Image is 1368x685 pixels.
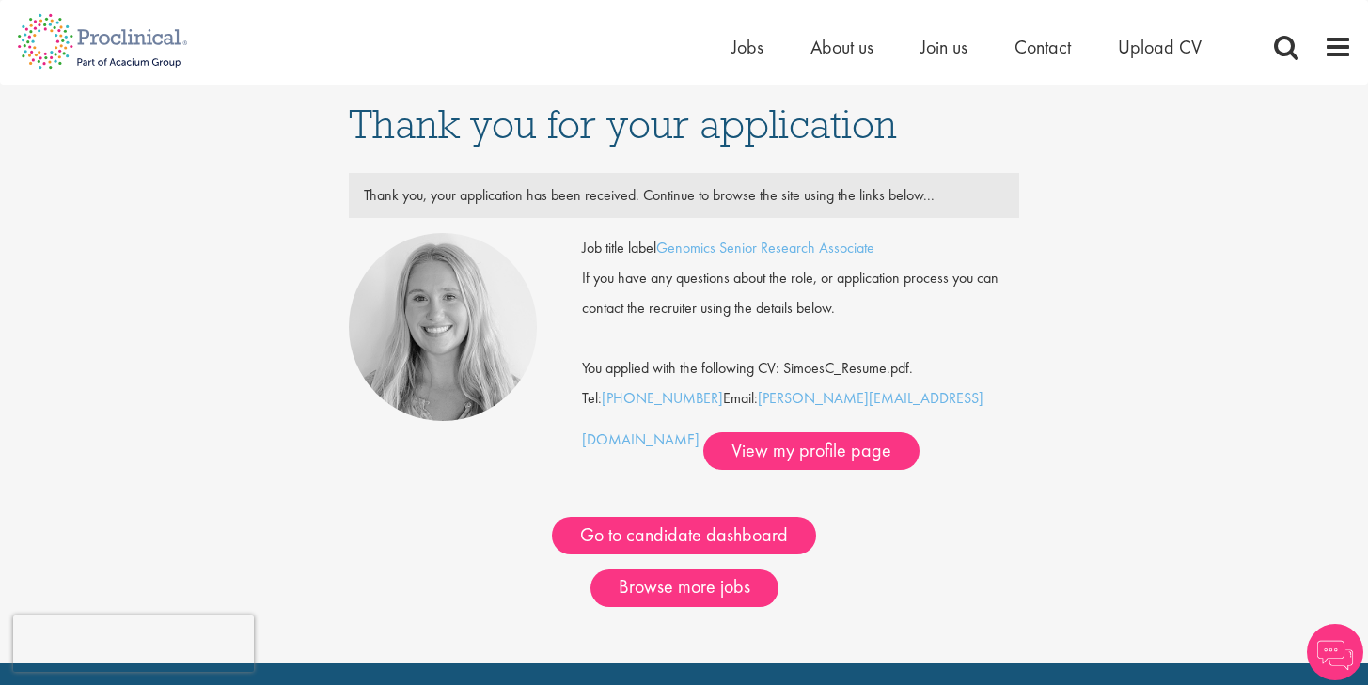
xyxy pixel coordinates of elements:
[568,323,1033,383] div: You applied with the following CV: SimoesC_Resume.pdf.
[349,99,897,149] span: Thank you for your application
[590,569,778,607] a: Browse more jobs
[350,180,1018,210] div: Thank you, your application has been received. Continue to browse the site using the links below...
[1307,624,1363,680] img: Chatbot
[920,35,967,59] a: Join us
[582,388,983,449] a: [PERSON_NAME][EMAIL_ADDRESS][DOMAIN_NAME]
[349,233,537,421] img: Shannon Briggs
[582,233,1019,470] div: Tel: Email:
[552,517,816,554] a: Go to candidate dashboard
[656,238,874,257] a: Genomics Senior Research Associate
[13,615,254,672] iframe: reCAPTCHA
[1014,35,1071,59] a: Contact
[602,388,723,408] a: [PHONE_NUMBER]
[810,35,873,59] a: About us
[703,432,920,470] a: View my profile page
[568,263,1033,323] div: If you have any questions about the role, or application process you can contact the recruiter us...
[568,233,1033,263] div: Job title label
[1118,35,1202,59] a: Upload CV
[731,35,763,59] a: Jobs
